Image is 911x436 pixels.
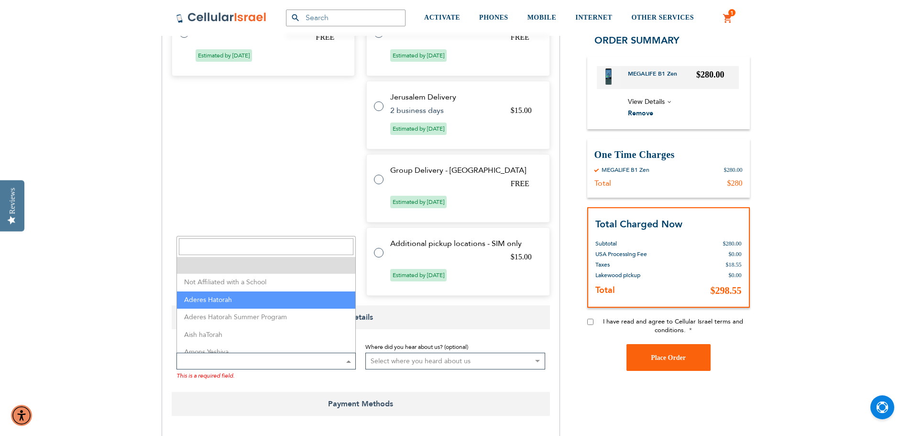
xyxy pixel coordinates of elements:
[595,250,647,258] span: USA Processing Fee
[390,93,538,101] td: Jerusalem Delivery
[511,33,529,41] span: FREE
[390,196,447,208] span: Estimated by [DATE]
[594,34,680,46] span: Order Summary
[575,14,612,21] span: INTERNET
[390,239,538,248] td: Additional pickup locations - SIM only
[628,97,665,106] span: View Details
[177,344,356,361] li: Amons Yeshiva
[8,188,17,214] div: Reviews
[176,12,267,23] img: Cellular Israel Logo
[595,271,640,279] span: Lakewood pickup
[724,166,743,173] div: $280.00
[631,14,694,21] span: OTHER SERVICES
[595,259,670,270] th: Taxes
[11,405,32,426] div: Accessibility Menu
[602,166,649,173] div: MEGALIFE B1 Zen
[595,217,682,230] strong: Total Charged Now
[177,291,356,309] li: Aderes Hatorah
[595,231,670,249] th: Subtotal
[729,272,742,279] span: $0.00
[511,253,532,261] span: $15.00
[723,240,742,247] span: $280.00
[723,13,733,24] a: 1
[172,392,550,416] span: Payment Methods
[179,238,354,255] input: Search
[730,9,734,17] span: 1
[390,106,499,115] td: 2 business days
[390,123,447,135] span: Estimated by [DATE]
[605,68,612,84] img: MEGALIFE B1 Zen
[595,284,615,296] strong: Total
[176,372,234,380] span: This is a required field.
[365,343,468,351] span: Where did you hear about us? (optional)
[628,109,653,118] span: Remove
[479,14,508,21] span: PHONES
[286,10,406,26] input: Search
[651,354,686,361] span: Place Order
[727,178,743,188] div: $280
[511,179,529,188] span: FREE
[424,14,460,21] span: ACTIVATE
[594,178,611,188] div: Total
[390,49,447,62] span: Estimated by [DATE]
[527,14,557,21] span: MOBILE
[177,326,356,344] li: Aish haTorah
[316,33,334,41] span: FREE
[696,69,724,79] span: $280.00
[626,344,711,371] button: Place Order
[628,69,684,85] a: MEGALIFE B1 Zen
[594,148,743,161] h3: One Time Charges
[603,317,743,335] span: I have read and agree to Cellular Israel terms and conditions.
[729,251,742,257] span: $0.00
[390,269,447,281] span: Estimated by [DATE]
[711,285,742,296] span: $298.55
[196,49,252,62] span: Estimated by [DATE]
[390,166,538,175] td: Group Delivery - [GEOGRAPHIC_DATA]
[177,309,356,326] li: Aderes Hatorah Summer Program
[726,261,742,268] span: $18.55
[177,274,356,291] li: Not Affiliated with a School
[172,305,550,329] span: Details
[511,106,532,114] span: $15.00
